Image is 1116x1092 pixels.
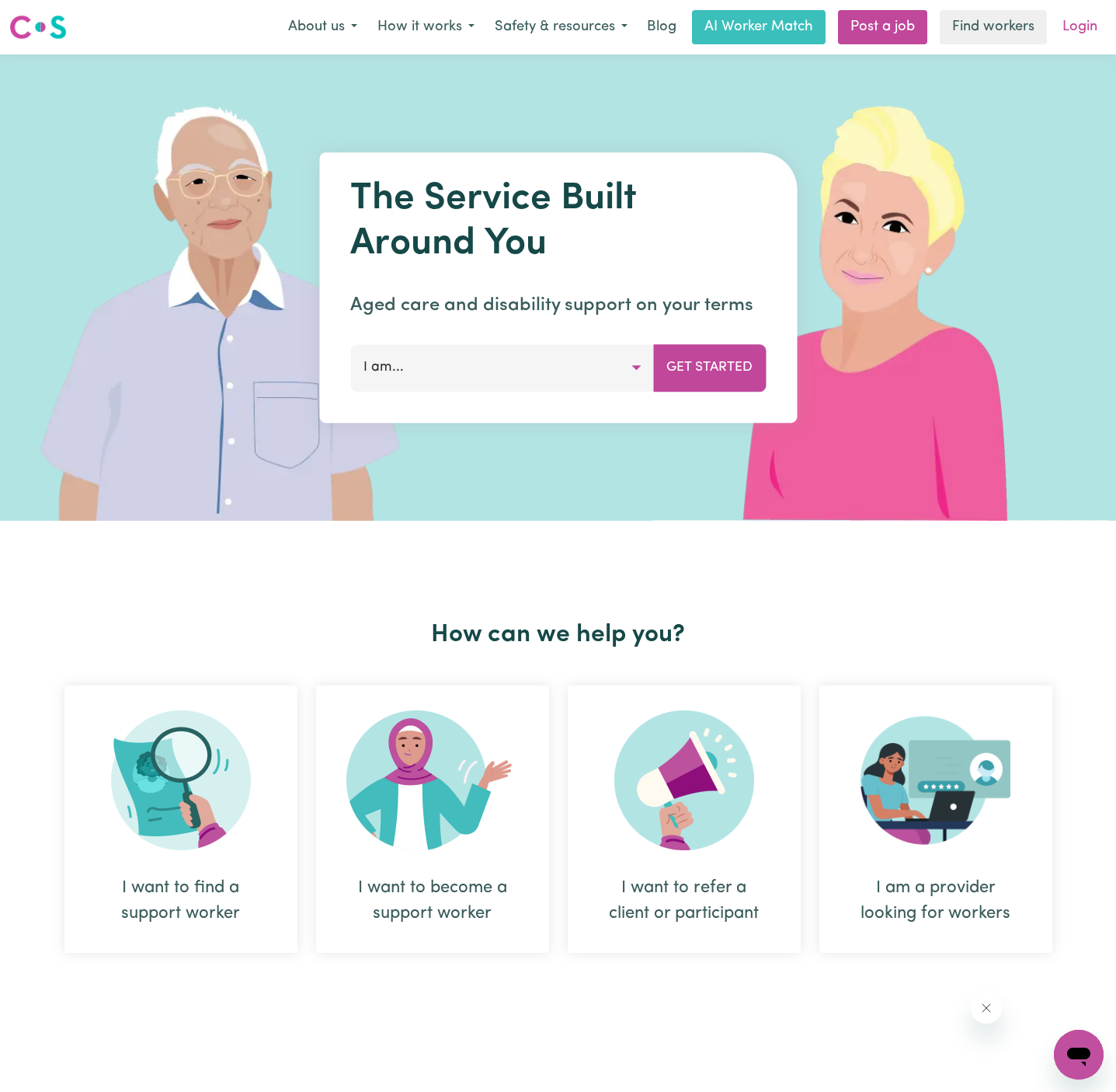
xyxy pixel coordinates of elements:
[485,11,638,44] button: Safety & resources
[55,620,1062,650] h2: How can we help you?
[316,686,549,953] div: I want to become a support worker
[111,710,251,850] img: Search
[367,11,485,44] button: How it works
[638,10,686,44] a: Blog
[940,10,1047,44] a: Find workers
[605,875,763,926] div: I want to refer a client or participant
[860,710,1011,850] img: Provider
[653,344,766,391] button: Get Started
[350,344,654,391] button: I am...
[64,686,297,953] div: I want to find a support worker
[278,11,367,44] button: About us
[353,875,512,926] div: I want to become a support worker
[1053,10,1107,44] a: Login
[346,710,519,850] img: Become Worker
[350,291,766,319] p: Aged care and disability support on your terms
[102,875,260,926] div: I want to find a support worker
[819,686,1052,953] div: I am a provider looking for workers
[568,686,801,953] div: I want to refer a client or participant
[971,993,1002,1024] iframe: Close message
[9,11,94,23] span: Need any help?
[9,13,67,41] img: Careseekers logo
[1054,1030,1104,1080] iframe: Button to launch messaging window
[857,875,1015,926] div: I am a provider looking for workers
[692,10,826,44] a: AI Worker Match
[9,9,67,45] a: Careseekers logo
[350,177,766,267] h1: The Service Built Around You
[838,10,927,44] a: Post a job
[614,710,754,850] img: Refer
